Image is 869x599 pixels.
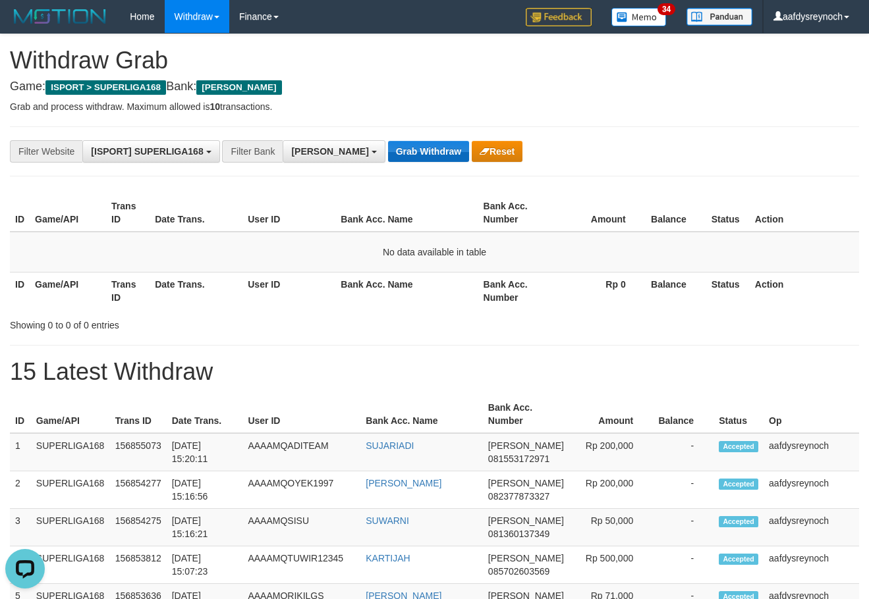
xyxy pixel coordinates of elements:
[167,546,243,584] td: [DATE] 15:07:23
[106,194,150,232] th: Trans ID
[283,140,385,163] button: [PERSON_NAME]
[242,194,335,232] th: User ID
[719,479,758,490] span: Accepted
[653,471,714,509] td: -
[488,529,549,539] span: Copy 081360137349 to clipboard
[646,272,706,309] th: Balance
[106,272,150,309] th: Trans ID
[764,509,859,546] td: aafdysreynoch
[167,509,243,546] td: [DATE] 15:16:21
[658,3,675,15] span: 34
[483,396,569,433] th: Bank Acc. Number
[10,47,859,74] h1: Withdraw Grab
[10,313,352,332] div: Showing 0 to 0 of 0 entries
[569,509,653,546] td: Rp 50,000
[10,396,31,433] th: ID
[242,272,335,309] th: User ID
[555,194,646,232] th: Amount
[653,433,714,471] td: -
[10,359,859,385] h1: 15 Latest Withdraw
[555,272,646,309] th: Rp 0
[360,396,483,433] th: Bank Acc. Name
[569,471,653,509] td: Rp 200,000
[488,553,564,563] span: [PERSON_NAME]
[388,141,469,162] button: Grab Withdraw
[569,396,653,433] th: Amount
[30,272,106,309] th: Game/API
[569,546,653,584] td: Rp 500,000
[366,553,410,563] a: KARTIJAH
[196,80,281,95] span: [PERSON_NAME]
[291,146,368,157] span: [PERSON_NAME]
[719,516,758,527] span: Accepted
[150,194,242,232] th: Date Trans.
[167,471,243,509] td: [DATE] 15:16:56
[10,100,859,113] p: Grab and process withdraw. Maximum allowed is transactions.
[719,441,758,452] span: Accepted
[488,454,549,464] span: Copy 081553172971 to clipboard
[110,509,167,546] td: 156854275
[167,396,243,433] th: Date Trans.
[110,546,167,584] td: 156853812
[488,566,549,577] span: Copy 085702603569 to clipboard
[764,471,859,509] td: aafdysreynoch
[764,546,859,584] td: aafdysreynoch
[714,396,764,433] th: Status
[10,272,30,309] th: ID
[569,433,653,471] td: Rp 200,000
[366,478,441,488] a: [PERSON_NAME]
[478,272,555,309] th: Bank Acc. Number
[31,471,110,509] td: SUPERLIGA168
[210,101,220,112] strong: 10
[478,194,555,232] th: Bank Acc. Number
[764,396,859,433] th: Op
[31,433,110,471] td: SUPERLIGA168
[653,509,714,546] td: -
[706,272,750,309] th: Status
[335,194,478,232] th: Bank Acc. Name
[110,433,167,471] td: 156855073
[10,7,110,26] img: MOTION_logo.png
[82,140,219,163] button: [ISPORT] SUPERLIGA168
[335,272,478,309] th: Bank Acc. Name
[10,194,30,232] th: ID
[488,491,549,502] span: Copy 082377873327 to clipboard
[242,396,360,433] th: User ID
[488,440,564,451] span: [PERSON_NAME]
[222,140,283,163] div: Filter Bank
[31,509,110,546] td: SUPERLIGA168
[611,8,667,26] img: Button%20Memo.svg
[30,194,106,232] th: Game/API
[10,509,31,546] td: 3
[366,440,414,451] a: SUJARIADI
[31,396,110,433] th: Game/API
[472,141,522,162] button: Reset
[366,515,409,526] a: SUWARNI
[653,396,714,433] th: Balance
[5,5,45,45] button: Open LiveChat chat widget
[31,546,110,584] td: SUPERLIGA168
[91,146,203,157] span: [ISPORT] SUPERLIGA168
[10,80,859,93] h4: Game: Bank:
[488,515,564,526] span: [PERSON_NAME]
[719,554,758,565] span: Accepted
[10,471,31,509] td: 2
[750,272,859,309] th: Action
[45,80,166,95] span: ISPORT > SUPERLIGA168
[488,478,564,488] span: [PERSON_NAME]
[706,194,750,232] th: Status
[242,546,360,584] td: AAAAMQTUWIR12345
[646,194,706,232] th: Balance
[10,433,31,471] td: 1
[653,546,714,584] td: -
[167,433,243,471] td: [DATE] 15:20:11
[110,471,167,509] td: 156854277
[242,509,360,546] td: AAAAMQSISU
[764,433,859,471] td: aafdysreynoch
[526,8,592,26] img: Feedback.jpg
[10,232,859,273] td: No data available in table
[242,433,360,471] td: AAAAMQADITEAM
[750,194,859,232] th: Action
[10,140,82,163] div: Filter Website
[110,396,167,433] th: Trans ID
